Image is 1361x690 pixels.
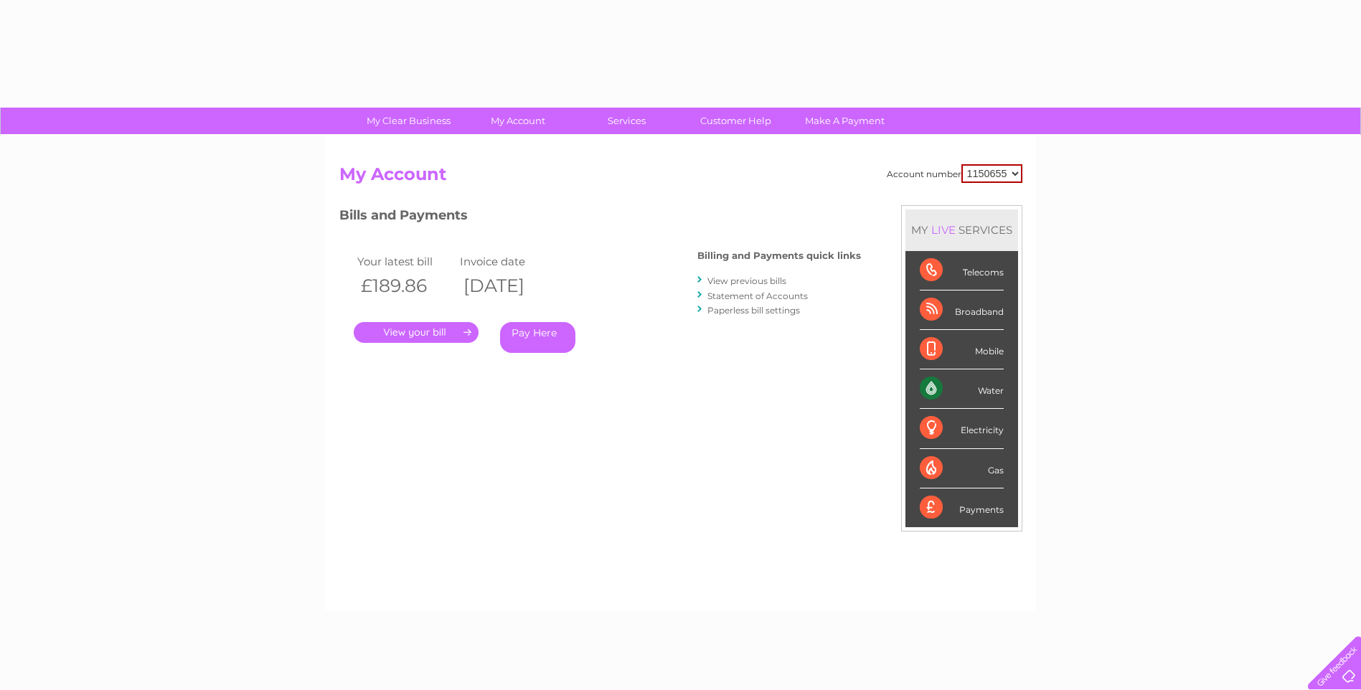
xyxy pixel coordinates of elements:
a: My Account [458,108,577,134]
a: . [354,322,479,343]
div: Payments [920,488,1004,527]
a: Customer Help [677,108,795,134]
div: Broadband [920,290,1004,330]
h2: My Account [339,164,1022,192]
h3: Bills and Payments [339,205,861,230]
a: My Clear Business [349,108,468,134]
a: Paperless bill settings [707,305,800,316]
div: LIVE [928,223,959,237]
div: Telecoms [920,251,1004,290]
a: Services [568,108,686,134]
div: Account number [887,164,1022,183]
div: Gas [920,449,1004,488]
a: Pay Here [500,322,575,353]
a: View previous bills [707,275,786,286]
a: Statement of Accounts [707,290,808,301]
th: [DATE] [456,271,560,301]
a: Make A Payment [786,108,904,134]
div: Mobile [920,330,1004,369]
th: £189.86 [354,271,457,301]
div: Water [920,369,1004,409]
div: Electricity [920,409,1004,448]
div: MY SERVICES [905,209,1018,250]
td: Invoice date [456,252,560,271]
h4: Billing and Payments quick links [697,250,861,261]
td: Your latest bill [354,252,457,271]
